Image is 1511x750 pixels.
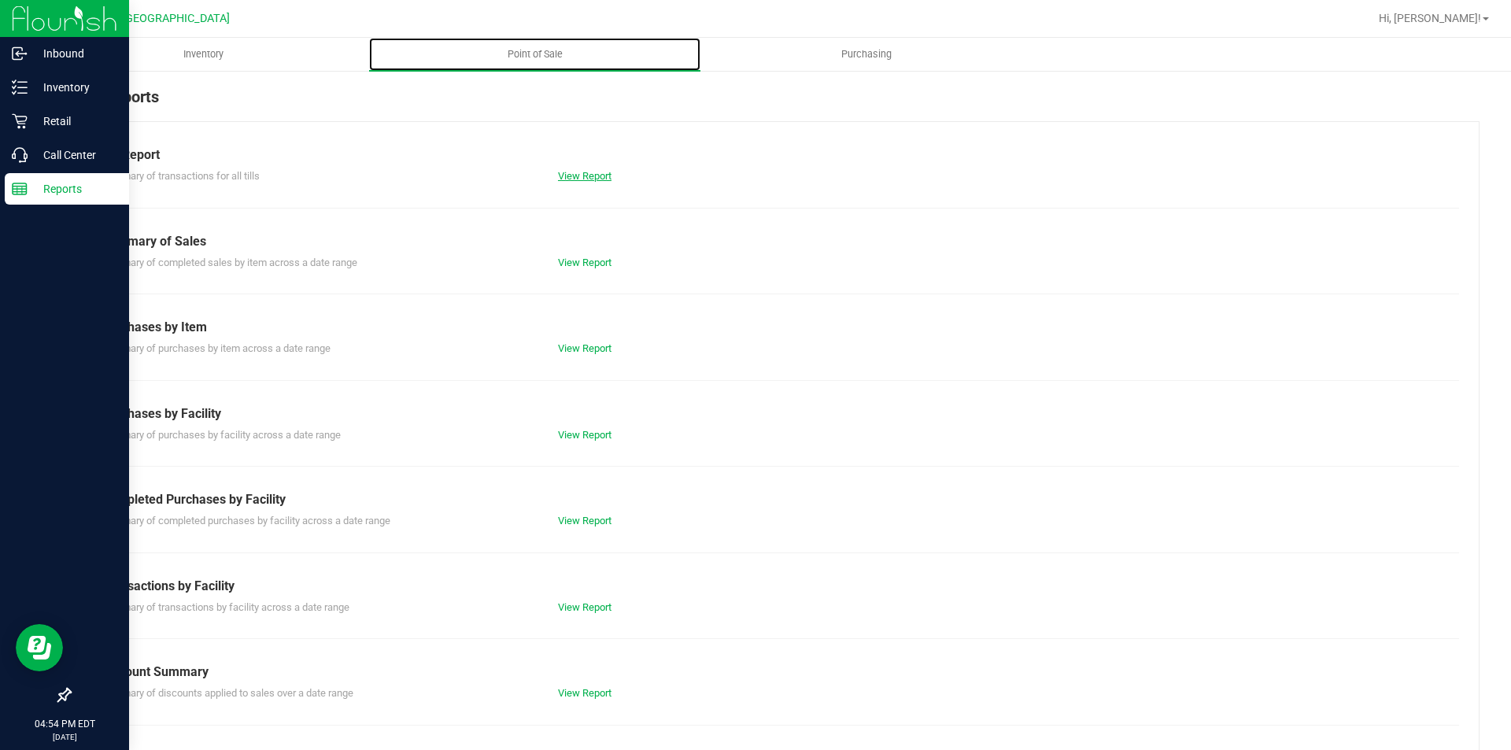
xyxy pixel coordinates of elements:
[102,601,349,613] span: Summary of transactions by facility across a date range
[16,624,63,671] iframe: Resource center
[369,38,700,71] a: Point of Sale
[700,38,1032,71] a: Purchasing
[69,85,1480,121] div: POS Reports
[12,46,28,61] inline-svg: Inbound
[102,170,260,182] span: Summary of transactions for all tills
[102,515,390,526] span: Summary of completed purchases by facility across a date range
[1379,12,1481,24] span: Hi, [PERSON_NAME]!
[558,601,611,613] a: View Report
[28,179,122,198] p: Reports
[28,146,122,164] p: Call Center
[38,38,369,71] a: Inventory
[558,429,611,441] a: View Report
[558,687,611,699] a: View Report
[558,515,611,526] a: View Report
[12,113,28,129] inline-svg: Retail
[28,112,122,131] p: Retail
[102,687,353,699] span: Summary of discounts applied to sales over a date range
[12,79,28,95] inline-svg: Inventory
[102,232,1447,251] div: Summary of Sales
[102,257,357,268] span: Summary of completed sales by item across a date range
[7,731,122,743] p: [DATE]
[102,577,1447,596] div: Transactions by Facility
[102,663,1447,682] div: Discount Summary
[820,47,913,61] span: Purchasing
[91,12,230,25] span: GA2 - [GEOGRAPHIC_DATA]
[102,318,1447,337] div: Purchases by Item
[12,181,28,197] inline-svg: Reports
[162,47,245,61] span: Inventory
[28,44,122,63] p: Inbound
[558,342,611,354] a: View Report
[102,405,1447,423] div: Purchases by Facility
[486,47,584,61] span: Point of Sale
[12,147,28,163] inline-svg: Call Center
[102,342,331,354] span: Summary of purchases by item across a date range
[102,146,1447,164] div: Till Report
[558,170,611,182] a: View Report
[102,490,1447,509] div: Completed Purchases by Facility
[28,78,122,97] p: Inventory
[102,429,341,441] span: Summary of purchases by facility across a date range
[7,717,122,731] p: 04:54 PM EDT
[558,257,611,268] a: View Report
